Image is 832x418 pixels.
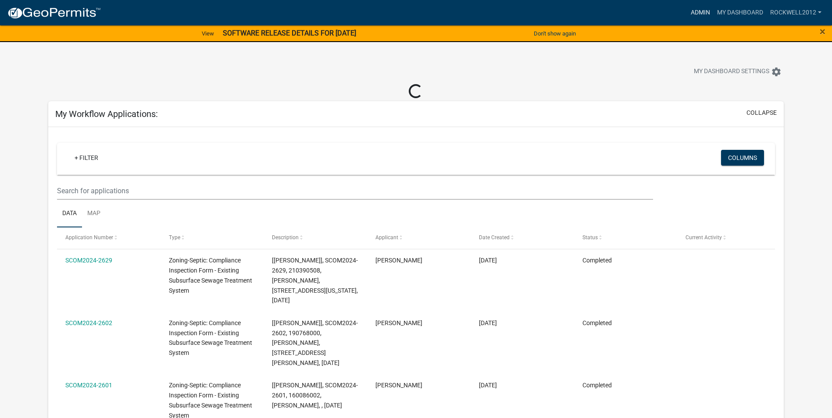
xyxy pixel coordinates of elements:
[169,257,252,294] span: Zoning-Septic: Compliance Inspection Form - Existing Subsurface Sewage Treatment System
[582,257,612,264] span: Completed
[65,319,112,326] a: SCOM2024-2602
[65,234,113,241] span: Application Number
[574,227,677,248] datatable-header-cell: Status
[686,234,722,241] span: Current Activity
[367,227,471,248] datatable-header-cell: Applicant
[272,382,358,409] span: [Susan Rockwell], SCOM2024-2601, 160086002, JUSTIN LEE, , 07/01/2024
[82,200,106,228] a: Map
[57,182,653,200] input: Search for applications
[582,319,612,326] span: Completed
[169,234,180,241] span: Type
[55,109,158,119] h5: My Workflow Applications:
[375,234,398,241] span: Applicant
[471,227,574,248] datatable-header-cell: Date Created
[582,234,598,241] span: Status
[677,227,781,248] datatable-header-cell: Current Activity
[68,150,105,166] a: + Filter
[771,67,782,77] i: settings
[223,29,356,37] strong: SOFTWARE RELEASE DETAILS FOR [DATE]
[721,150,764,166] button: Columns
[375,382,422,389] span: Susan Rockwell
[161,227,264,248] datatable-header-cell: Type
[264,227,367,248] datatable-header-cell: Description
[820,26,825,37] button: Close
[272,257,358,304] span: [Susan Rockwell], SCOM2024-2629, 210390508, MAHLON E EDMONSON, 25371 WASHINGTON DR, 07/16/2024
[714,4,767,21] a: My Dashboard
[65,257,112,264] a: SCOM2024-2629
[57,200,82,228] a: Data
[582,382,612,389] span: Completed
[746,108,777,117] button: collapse
[65,382,112,389] a: SCOM2024-2601
[57,227,161,248] datatable-header-cell: Application Number
[687,4,714,21] a: Admin
[479,257,497,264] span: 07/16/2024
[479,234,510,241] span: Date Created
[169,319,252,356] span: Zoning-Septic: Compliance Inspection Form - Existing Subsurface Sewage Treatment System
[479,319,497,326] span: 07/01/2024
[820,25,825,38] span: ×
[272,319,358,366] span: [Susan Rockwell], SCOM2024-2602, 190768000, DAVID GIERMANN, 23746 S MELISSA DR, 07/01/2024
[767,4,825,21] a: Rockwell2012
[530,26,579,41] button: Don't show again
[687,63,789,80] button: My Dashboard Settingssettings
[479,382,497,389] span: 07/01/2024
[272,234,299,241] span: Description
[375,319,422,326] span: Susan Rockwell
[198,26,218,41] a: View
[694,67,769,77] span: My Dashboard Settings
[375,257,422,264] span: Susan Rockwell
